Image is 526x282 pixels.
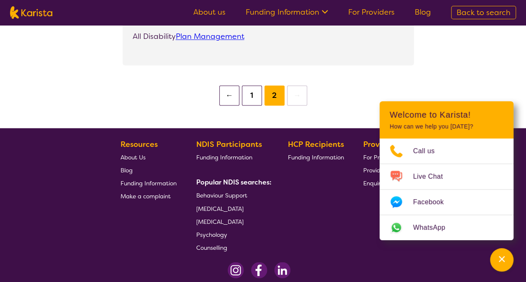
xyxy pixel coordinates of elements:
[196,189,268,202] a: Behaviour Support
[380,101,513,240] div: Channel Menu
[121,151,177,164] a: About Us
[363,167,402,174] span: Provider Login
[121,164,177,177] a: Blog
[196,218,244,225] span: [MEDICAL_DATA]
[121,139,158,149] b: Resources
[363,177,402,190] a: Enquire
[196,228,268,241] a: Psychology
[10,6,52,19] img: Karista logo
[251,262,267,278] img: Facebook
[121,177,177,190] a: Funding Information
[196,192,247,199] span: Behaviour Support
[193,7,226,17] a: About us
[264,85,285,105] button: 2
[196,154,252,161] span: Funding Information
[274,262,290,278] img: LinkedIn
[490,248,513,272] button: Channel Menu
[413,170,453,183] span: Live Chat
[228,262,244,278] img: Instagram
[196,241,268,254] a: Counselling
[121,167,133,174] span: Blog
[121,192,171,200] span: Make a complaint
[196,244,227,251] span: Counselling
[413,145,445,157] span: Call us
[196,202,268,215] a: [MEDICAL_DATA]
[121,154,146,161] span: About Us
[196,205,244,212] span: [MEDICAL_DATA]
[415,7,431,17] a: Blog
[363,139,398,149] b: Providers
[133,30,404,43] p: All Disability
[196,231,227,238] span: Psychology
[348,7,395,17] a: For Providers
[287,154,344,161] span: Funding Information
[287,139,344,149] b: HCP Recipients
[413,196,454,208] span: Facebook
[196,215,268,228] a: [MEDICAL_DATA]
[196,139,262,149] b: NDIS Participants
[413,221,455,234] span: WhatsApp
[390,110,503,120] h2: Welcome to Karista!
[242,85,262,105] button: 1
[219,85,239,105] button: ←
[176,31,244,41] a: Plan Management
[121,179,177,187] span: Funding Information
[380,215,513,240] a: Web link opens in a new tab.
[363,154,399,161] span: For Providers
[121,190,177,203] a: Make a complaint
[363,164,402,177] a: Provider Login
[451,6,516,19] a: Back to search
[287,85,307,105] button: →
[246,7,328,17] a: Funding Information
[287,151,344,164] a: Funding Information
[380,138,513,240] ul: Choose channel
[390,123,503,130] p: How can we help you [DATE]?
[457,8,511,18] span: Back to search
[196,151,268,164] a: Funding Information
[196,178,272,187] b: Popular NDIS searches:
[363,179,384,187] span: Enquire
[363,151,402,164] a: For Providers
